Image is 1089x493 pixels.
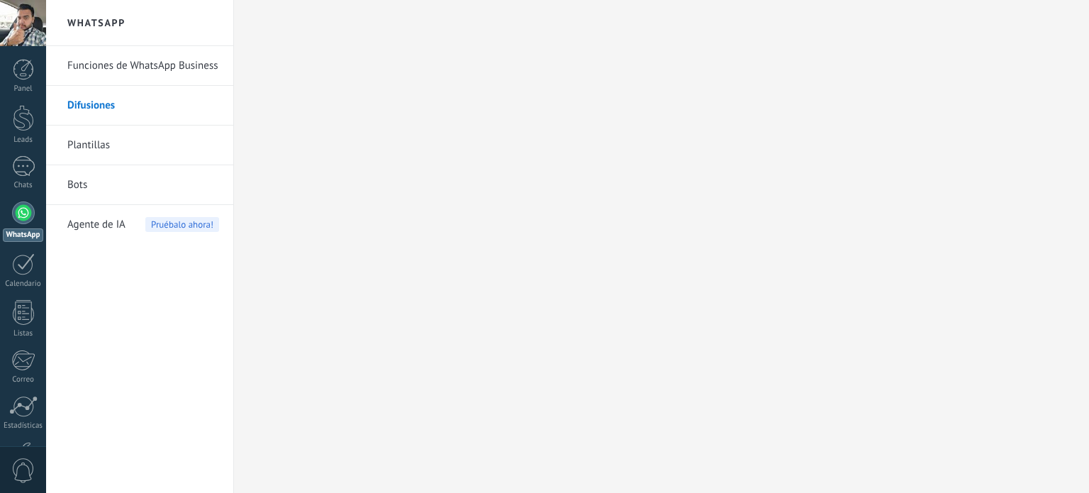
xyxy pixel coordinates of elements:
[67,126,219,165] a: Plantillas
[3,135,44,145] div: Leads
[67,165,219,205] a: Bots
[46,165,233,205] li: Bots
[46,126,233,165] li: Plantillas
[67,205,125,245] span: Agente de IA
[67,46,219,86] a: Funciones de WhatsApp Business
[46,205,233,244] li: Agente de IA
[3,181,44,190] div: Chats
[3,329,44,338] div: Listas
[46,86,233,126] li: Difusiones
[3,84,44,94] div: Panel
[67,205,219,245] a: Agente de IA Pruébalo ahora!
[3,421,44,431] div: Estadísticas
[3,228,43,242] div: WhatsApp
[3,279,44,289] div: Calendario
[46,46,233,86] li: Funciones de WhatsApp Business
[145,217,219,232] span: Pruébalo ahora!
[3,375,44,384] div: Correo
[67,86,219,126] a: Difusiones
